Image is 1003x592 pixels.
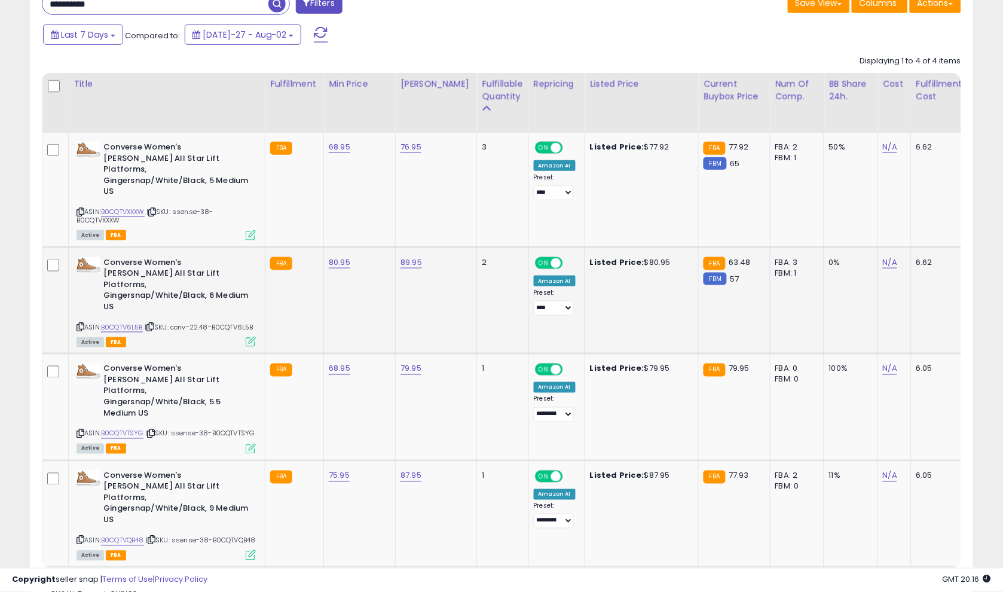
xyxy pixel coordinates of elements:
div: FBM: 0 [775,481,815,492]
span: [DATE]-27 - Aug-02 [203,29,286,41]
span: ON [536,365,551,375]
div: Fulfillment Cost [916,78,962,103]
span: FBA [106,337,126,347]
small: FBM [704,157,727,170]
div: FBA: 2 [775,471,815,481]
a: Terms of Use [102,574,153,585]
b: Listed Price: [590,141,644,152]
a: 87.95 [400,470,421,482]
div: ASIN: [77,364,256,452]
div: seller snap | | [12,575,207,586]
small: FBA [704,364,726,377]
div: FBM: 0 [775,374,815,385]
div: BB Share 24h. [829,78,873,103]
span: 77.93 [729,470,749,481]
div: Listed Price [590,78,693,90]
div: Amazon AI [534,276,576,286]
span: 65 [730,158,739,169]
span: FBA [106,230,126,240]
div: [PERSON_NAME] [400,78,472,90]
span: Last 7 Days [61,29,108,41]
span: Compared to: [125,30,180,41]
small: FBA [270,364,292,377]
b: Converse Women's [PERSON_NAME] All Star Lift Platforms, Gingersnap/White/Black, 5.5 Medium US [103,364,249,422]
button: Last 7 Days [43,25,123,45]
a: 80.95 [329,257,350,268]
div: FBM: 1 [775,268,815,279]
div: Preset: [534,395,576,422]
div: Cost [883,78,906,90]
div: ASIN: [77,257,256,346]
div: 0% [829,257,869,268]
small: FBA [704,471,726,484]
b: Converse Women's [PERSON_NAME] All Star Lift Platforms, Gingersnap/White/Black, 6 Medium US [103,257,249,316]
div: Fulfillment [270,78,319,90]
span: | SKU: ssense-38-B0CQTVXXXW [77,207,213,225]
strong: Copyright [12,574,56,585]
a: 68.95 [329,363,350,375]
a: N/A [883,470,897,482]
div: Displaying 1 to 4 of 4 items [860,56,961,67]
div: Current Buybox Price [704,78,765,103]
div: $77.92 [590,142,689,152]
span: 57 [730,273,739,285]
img: 41MSH5MXbzL._SL40_.jpg [77,471,100,487]
span: All listings currently available for purchase on Amazon [77,444,104,454]
div: 1 [482,364,519,374]
a: B0CQTV6L5B [101,322,143,332]
span: OFF [561,143,580,153]
div: 1 [482,471,519,481]
button: [DATE]-27 - Aug-02 [185,25,301,45]
div: ASIN: [77,471,256,559]
span: FBA [106,444,126,454]
span: All listings currently available for purchase on Amazon [77,551,104,561]
div: FBA: 2 [775,142,815,152]
span: | SKU: ssense-38-B0CQTVQB48 [146,536,256,545]
span: 63.48 [729,257,751,268]
div: Preset: [534,173,576,200]
span: ON [536,143,551,153]
div: Amazon AI [534,489,576,500]
span: All listings currently available for purchase on Amazon [77,337,104,347]
div: $79.95 [590,364,689,374]
b: Converse Women's [PERSON_NAME] All Star Lift Platforms, Gingersnap/White/Black, 5 Medium US [103,142,249,200]
a: B0CQTVTSYG [101,429,143,439]
b: Listed Price: [590,363,644,374]
div: 6.05 [916,471,958,481]
span: | SKU: conv-22.48-B0CQTV6L5B [145,322,253,332]
div: 50% [829,142,869,152]
div: FBA: 3 [775,257,815,268]
span: OFF [561,365,580,375]
div: FBA: 0 [775,364,815,374]
small: FBA [270,471,292,484]
div: 6.62 [916,142,958,152]
div: 11% [829,471,869,481]
span: FBA [106,551,126,561]
a: N/A [883,141,897,153]
div: $87.95 [590,471,689,481]
div: 100% [829,364,869,374]
a: Privacy Policy [155,574,207,585]
a: 75.95 [329,470,350,482]
div: Preset: [534,502,576,529]
a: 79.95 [400,363,421,375]
a: B0CQTVXXXW [101,207,145,217]
span: ON [536,258,551,268]
b: Listed Price: [590,257,644,268]
b: Listed Price: [590,470,644,481]
div: 3 [482,142,519,152]
a: N/A [883,363,897,375]
span: | SKU: ssense-38-B0CQTVTSYG [145,429,255,438]
span: OFF [561,471,580,481]
b: Converse Women's [PERSON_NAME] All Star Lift Platforms, Gingersnap/White/Black, 9 Medium US [103,471,249,529]
div: Title [74,78,260,90]
div: $80.95 [590,257,689,268]
small: FBA [704,257,726,270]
div: 6.05 [916,364,958,374]
img: 41MSH5MXbzL._SL40_.jpg [77,142,100,158]
div: Preset: [534,289,576,316]
span: ON [536,471,551,481]
small: FBA [270,257,292,270]
small: FBA [270,142,292,155]
a: B0CQTVQB48 [101,536,144,546]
